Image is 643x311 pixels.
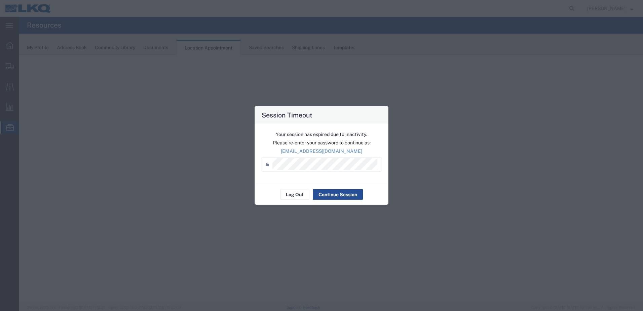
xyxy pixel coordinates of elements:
[262,110,312,120] h4: Session Timeout
[262,131,381,138] p: Your session has expired due to inactivity.
[262,139,381,146] p: Please re-enter your password to continue as:
[313,189,363,200] button: Continue Session
[262,148,381,155] p: [EMAIL_ADDRESS][DOMAIN_NAME]
[280,189,309,200] button: Log Out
